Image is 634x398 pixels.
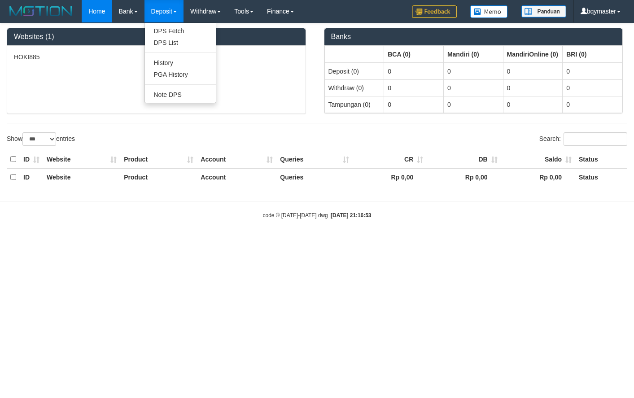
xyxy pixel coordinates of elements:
[384,96,444,113] td: 0
[503,79,563,96] td: 0
[501,151,575,168] th: Saldo
[521,5,566,17] img: panduan.png
[427,151,501,168] th: DB
[501,168,575,186] th: Rp 0,00
[324,96,384,113] td: Tampungan (0)
[353,168,427,186] th: Rp 0,00
[563,63,622,80] td: 0
[384,79,444,96] td: 0
[563,79,622,96] td: 0
[276,168,353,186] th: Queries
[412,5,457,18] img: Feedback.jpg
[575,168,627,186] th: Status
[263,212,372,219] small: code © [DATE]-[DATE] dwg |
[324,63,384,80] td: Deposit (0)
[197,168,276,186] th: Account
[20,168,43,186] th: ID
[324,79,384,96] td: Withdraw (0)
[384,63,444,80] td: 0
[324,46,384,63] th: Group: activate to sort column ascending
[563,96,622,113] td: 0
[443,79,503,96] td: 0
[14,52,299,61] p: HOKI885
[43,168,120,186] th: Website
[331,212,371,219] strong: [DATE] 21:16:53
[443,63,503,80] td: 0
[197,151,276,168] th: Account
[7,132,75,146] label: Show entries
[145,89,216,101] a: Note DPS
[120,168,197,186] th: Product
[7,4,75,18] img: MOTION_logo.png
[503,46,563,63] th: Group: activate to sort column ascending
[427,168,501,186] th: Rp 0,00
[443,46,503,63] th: Group: activate to sort column ascending
[503,96,563,113] td: 0
[43,151,120,168] th: Website
[145,37,216,48] a: DPS List
[443,96,503,113] td: 0
[353,151,427,168] th: CR
[145,57,216,69] a: History
[20,151,43,168] th: ID
[563,46,622,63] th: Group: activate to sort column ascending
[503,63,563,80] td: 0
[145,69,216,80] a: PGA History
[14,33,299,41] h3: Websites (1)
[384,46,444,63] th: Group: activate to sort column ascending
[575,151,627,168] th: Status
[564,132,627,146] input: Search:
[470,5,508,18] img: Button%20Memo.svg
[22,132,56,146] select: Showentries
[331,33,616,41] h3: Banks
[276,151,353,168] th: Queries
[145,25,216,37] a: DPS Fetch
[539,132,627,146] label: Search:
[120,151,197,168] th: Product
